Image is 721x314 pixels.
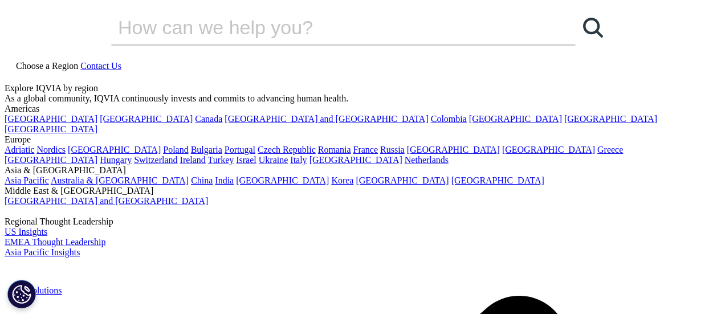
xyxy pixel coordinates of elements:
a: Russia [380,145,405,154]
a: Hungary [100,155,132,165]
a: [GEOGRAPHIC_DATA] [236,176,329,185]
a: Australia & [GEOGRAPHIC_DATA] [51,176,189,185]
a: Colombia [431,114,467,124]
span: Choose a Region [16,61,78,71]
button: Cookies Settings [7,280,36,308]
svg: Search [583,18,603,38]
a: Contact Us [80,61,121,71]
a: Nordics [36,145,66,154]
input: Search [111,10,543,44]
a: Portugal [225,145,255,154]
a: US Insights [5,227,47,236]
a: Italy [290,155,307,165]
div: Asia & [GEOGRAPHIC_DATA] [5,165,716,176]
a: Search [576,10,610,44]
a: Bulgaria [191,145,222,154]
a: [GEOGRAPHIC_DATA] [68,145,161,154]
a: [GEOGRAPHIC_DATA] [356,176,449,185]
a: [GEOGRAPHIC_DATA] [5,155,97,165]
a: Korea [331,176,353,185]
a: Netherlands [405,155,449,165]
a: Greece [597,145,623,154]
a: [GEOGRAPHIC_DATA] [451,176,544,185]
a: Ireland [180,155,206,165]
div: Regional Thought Leadership [5,217,716,227]
a: India [215,176,234,185]
a: Asia Pacific [5,176,49,185]
a: [GEOGRAPHIC_DATA] [564,114,657,124]
a: France [353,145,378,154]
a: [GEOGRAPHIC_DATA] [5,124,97,134]
a: [GEOGRAPHIC_DATA] [309,155,402,165]
a: [GEOGRAPHIC_DATA] [469,114,562,124]
a: EMEA Thought Leadership [5,237,105,247]
a: [GEOGRAPHIC_DATA] and [GEOGRAPHIC_DATA] [225,114,428,124]
div: Middle East & [GEOGRAPHIC_DATA] [5,186,716,196]
a: Israel [236,155,256,165]
div: As a global community, IQVIA continuously invests and commits to advancing human health. [5,93,716,104]
a: Switzerland [134,155,177,165]
a: Romania [318,145,351,154]
a: [GEOGRAPHIC_DATA] [407,145,500,154]
a: [GEOGRAPHIC_DATA] [100,114,193,124]
a: Czech Republic [258,145,316,154]
a: China [191,176,213,185]
img: IQVIA Healthcare Information Technology and Pharma Clinical Research Company [5,258,96,274]
a: Solutions [27,286,62,295]
a: [GEOGRAPHIC_DATA] and [GEOGRAPHIC_DATA] [5,196,208,206]
a: Poland [163,145,188,154]
a: Turkey [208,155,234,165]
a: Asia Pacific Insights [5,247,80,257]
a: [GEOGRAPHIC_DATA] [502,145,595,154]
a: Canada [195,114,222,124]
a: [GEOGRAPHIC_DATA] [5,114,97,124]
div: Americas [5,104,716,114]
a: Adriatic [5,145,34,154]
a: Ukraine [259,155,288,165]
div: Europe [5,134,716,145]
div: Explore IQVIA by region [5,83,716,93]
